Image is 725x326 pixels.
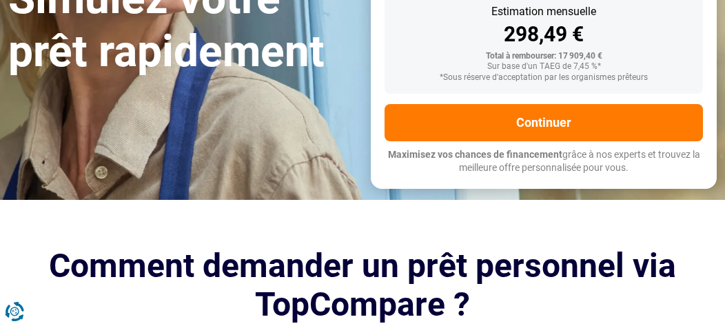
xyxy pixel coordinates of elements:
[396,6,692,17] div: Estimation mensuelle
[40,247,685,323] h2: Comment demander un prêt personnel via TopCompare ?
[396,52,692,61] div: Total à rembourser: 17 909,40 €
[388,149,562,160] span: Maximisez vos chances de financement
[385,148,703,175] p: grâce à nos experts et trouvez la meilleure offre personnalisée pour vous.
[385,104,703,141] button: Continuer
[396,73,692,83] div: *Sous réserve d'acceptation par les organismes prêteurs
[396,24,692,45] div: 298,49 €
[396,62,692,72] div: Sur base d'un TAEG de 7,45 %*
